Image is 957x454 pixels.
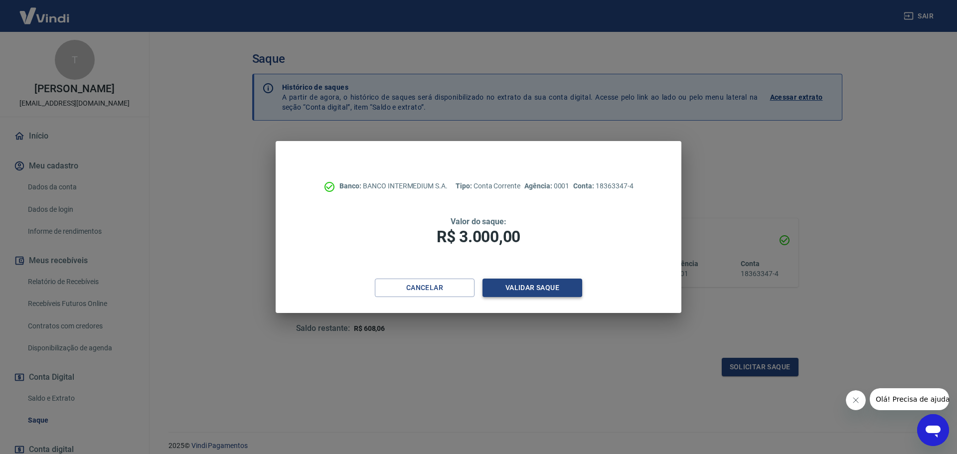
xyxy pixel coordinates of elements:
[375,279,475,297] button: Cancelar
[339,182,363,190] span: Banco:
[482,279,582,297] button: Validar saque
[870,388,949,410] iframe: Mensagem da empresa
[456,181,520,191] p: Conta Corrente
[573,181,633,191] p: 18363347-4
[846,390,866,410] iframe: Fechar mensagem
[573,182,596,190] span: Conta:
[6,7,84,15] span: Olá! Precisa de ajuda?
[524,181,569,191] p: 0001
[451,217,506,226] span: Valor do saque:
[917,414,949,446] iframe: Botão para abrir a janela de mensagens
[339,181,448,191] p: BANCO INTERMEDIUM S.A.
[437,227,520,246] span: R$ 3.000,00
[524,182,554,190] span: Agência:
[456,182,474,190] span: Tipo:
